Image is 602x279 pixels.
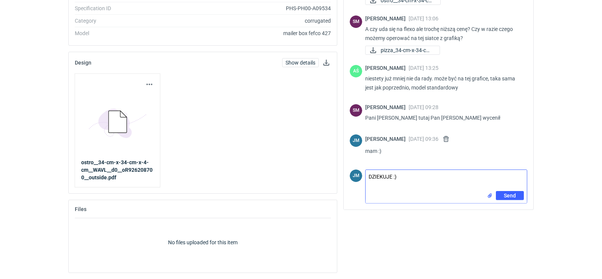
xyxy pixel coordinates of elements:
figcaption: SM [350,15,362,28]
div: corrugated [177,17,331,25]
figcaption: JM [350,170,362,182]
p: Pani [PERSON_NAME] tutaj Pan [PERSON_NAME] wycenił [365,113,521,122]
p: A czy uda się na flexo ale trochę niższą cenę? Czy w razie czego możemy operować na tej siatce z ... [365,25,521,43]
div: Joanna Myślak [350,134,362,147]
span: [DATE] 13:25 [409,65,438,71]
span: pizza_34-cm-x-34-cm-... [381,46,434,54]
h2: Design [75,60,91,66]
div: Sebastian Markut [350,15,362,28]
span: [PERSON_NAME] [365,65,409,71]
p: No files uploaded for this item [168,239,238,246]
div: Category [75,17,177,25]
h2: Files [75,206,86,212]
a: Show details [282,58,319,67]
a: pizza_34-cm-x-34-cm-... [365,46,440,55]
strong: ostro__34-cm-x-34-cm-x-4-cm__WAVL__d0__oR926208700__outside.pdf [81,159,153,180]
div: Joanna Myślak [350,170,362,182]
figcaption: AŚ [350,65,362,77]
div: Adrian Świerżewski [350,65,362,77]
span: [PERSON_NAME] [365,15,409,22]
div: Specification ID [75,5,177,12]
span: [PERSON_NAME] [365,136,409,142]
p: niestety już mniej nie da rady. może być na tej grafice, taka sama jest jak poprzednio, model sta... [365,74,521,92]
figcaption: JM [350,134,362,147]
span: [DATE] 09:36 [409,136,438,142]
textarea: DZIEKUJE :) [366,170,527,191]
div: Model [75,29,177,37]
span: [DATE] 13:06 [409,15,438,22]
span: Send [504,193,516,198]
div: mailer box fefco 427 [177,29,331,37]
div: Sebastian Markut [350,104,362,117]
a: ostro__34-cm-x-34-cm-x-4-cm__WAVL__d0__oR926208700__outside.pdf [81,159,154,181]
figcaption: SM [350,104,362,117]
p: mam :) [365,146,521,156]
span: [PERSON_NAME] [365,104,409,110]
div: PHS-PH00-A09534 [177,5,331,12]
span: [DATE] 09:28 [409,104,438,110]
button: Actions [145,80,154,89]
button: Send [496,191,524,200]
div: pizza_34-cm-x-34-cm-x-4-cm_ (1) (1).pdf [365,46,440,55]
button: Download design [322,58,331,67]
